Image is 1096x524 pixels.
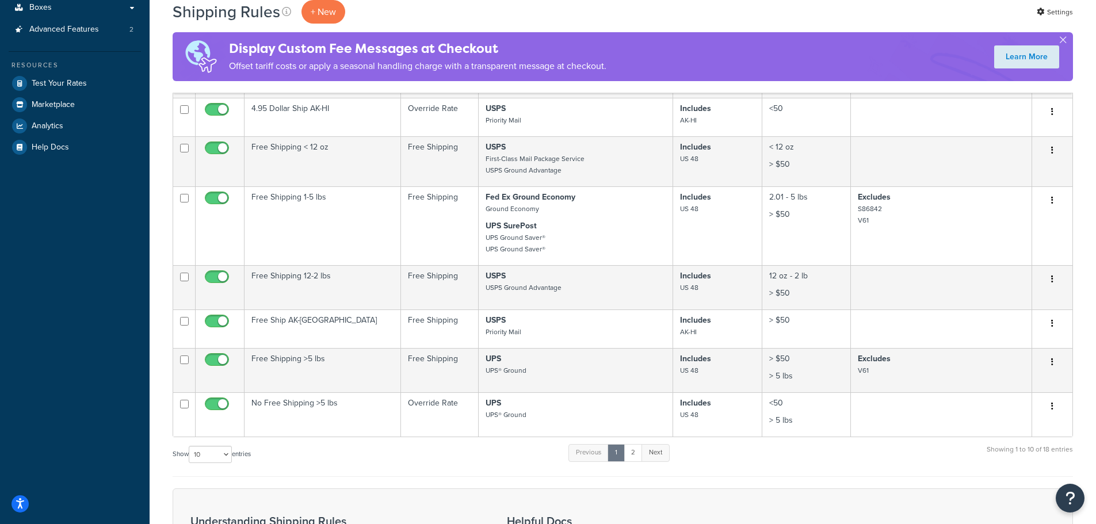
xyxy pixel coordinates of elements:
[173,1,280,23] h1: Shipping Rules
[401,98,479,136] td: Override Rate
[486,365,526,376] small: UPS® Ground
[245,265,401,309] td: Free Shipping 12-2 lbs
[762,98,851,136] td: <50
[680,397,711,409] strong: Includes
[680,115,697,125] small: AK-HI
[229,58,606,74] p: Offset tariff costs or apply a seasonal handling charge with a transparent message at checkout.
[486,141,506,153] strong: USPS
[641,444,670,461] a: Next
[680,191,711,203] strong: Includes
[9,94,141,115] a: Marketplace
[762,265,851,309] td: 12 oz - 2 lb
[245,348,401,392] td: Free Shipping >5 lbs
[9,137,141,158] a: Help Docs
[9,116,141,136] a: Analytics
[229,39,606,58] h4: Display Custom Fee Messages at Checkout
[486,282,562,293] small: USPS Ground Advantage
[624,444,643,461] a: 2
[858,365,869,376] small: V61
[189,446,232,463] select: Showentries
[486,314,506,326] strong: USPS
[9,19,141,40] a: Advanced Features 2
[858,204,882,225] small: S86842 V61
[9,19,141,40] li: Advanced Features
[486,102,506,114] strong: USPS
[486,115,521,125] small: Priority Mail
[680,141,711,153] strong: Includes
[9,73,141,94] a: Test Your Rates
[32,79,87,89] span: Test Your Rates
[9,60,141,70] div: Resources
[769,209,843,220] p: > $50
[29,25,99,35] span: Advanced Features
[486,204,539,214] small: Ground Economy
[858,191,891,203] strong: Excludes
[608,444,625,461] a: 1
[680,365,698,376] small: US 48
[762,186,851,265] td: 2.01 - 5 lbs
[762,309,851,348] td: > $50
[486,270,506,282] strong: USPS
[762,136,851,186] td: < 12 oz
[32,121,63,131] span: Analytics
[486,353,501,365] strong: UPS
[486,154,585,175] small: First-Class Mail Package Service USPS Ground Advantage
[680,353,711,365] strong: Includes
[401,309,479,348] td: Free Shipping
[486,220,537,232] strong: UPS SurePost
[401,348,479,392] td: Free Shipping
[245,136,401,186] td: Free Shipping < 12 oz
[401,136,479,186] td: Free Shipping
[987,443,1073,468] div: Showing 1 to 10 of 18 entries
[245,186,401,265] td: Free Shipping 1-5 lbs
[401,265,479,309] td: Free Shipping
[486,191,575,203] strong: Fed Ex Ground Economy
[680,270,711,282] strong: Includes
[486,327,521,337] small: Priority Mail
[1056,484,1084,512] button: Open Resource Center
[769,288,843,299] p: > $50
[486,232,545,254] small: UPS Ground Saver® UPS Ground Saver®
[486,397,501,409] strong: UPS
[173,32,229,81] img: duties-banner-06bc72dcb5fe05cb3f9472aba00be2ae8eb53ab6f0d8bb03d382ba314ac3c341.png
[1037,4,1073,20] a: Settings
[32,143,69,152] span: Help Docs
[680,204,698,214] small: US 48
[680,410,698,420] small: US 48
[858,353,891,365] strong: Excludes
[245,309,401,348] td: Free Ship AK-[GEOGRAPHIC_DATA]
[29,3,52,13] span: Boxes
[769,370,843,382] p: > 5 lbs
[680,102,711,114] strong: Includes
[762,348,851,392] td: > $50
[568,444,609,461] a: Previous
[245,392,401,437] td: No Free Shipping >5 lbs
[680,154,698,164] small: US 48
[769,159,843,170] p: > $50
[680,282,698,293] small: US 48
[401,186,479,265] td: Free Shipping
[173,446,251,463] label: Show entries
[129,25,133,35] span: 2
[401,392,479,437] td: Override Rate
[762,392,851,437] td: <50
[994,45,1059,68] a: Learn More
[680,314,711,326] strong: Includes
[486,410,526,420] small: UPS® Ground
[245,98,401,136] td: 4.95 Dollar Ship AK-HI
[680,327,697,337] small: AK-HI
[769,415,843,426] p: > 5 lbs
[32,100,75,110] span: Marketplace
